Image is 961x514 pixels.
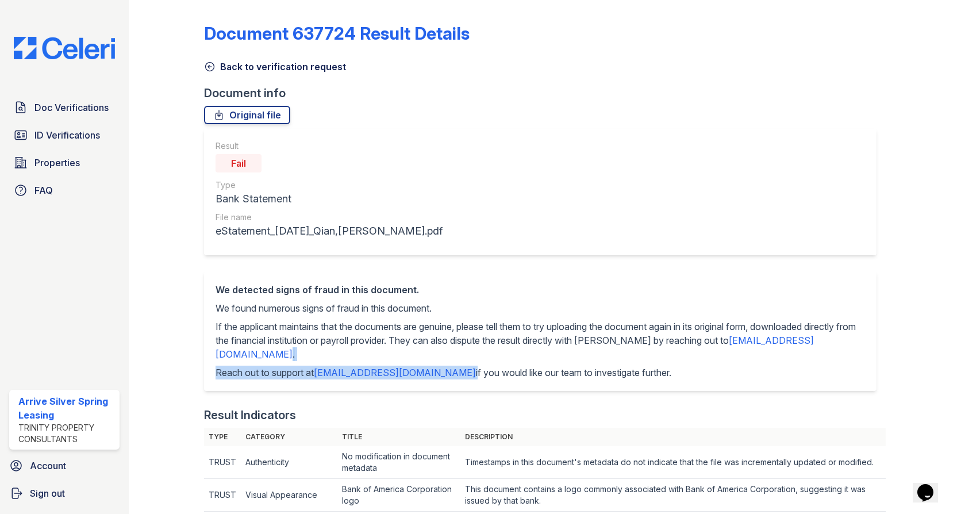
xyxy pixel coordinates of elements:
div: We detected signs of fraud in this document. [216,283,865,297]
th: Category [241,428,338,446]
a: Back to verification request [204,60,346,74]
span: ID Verifications [34,128,100,142]
th: Description [460,428,886,446]
iframe: chat widget [913,468,950,503]
div: Bank Statement [216,191,443,207]
a: Properties [9,151,120,174]
a: Sign out [5,482,124,505]
td: TRUST [204,479,241,512]
span: Account [30,459,66,473]
div: eStatement_[DATE]_Qian,[PERSON_NAME].pdf [216,223,443,239]
span: Sign out [30,486,65,500]
p: Reach out to support at if you would like our team to investigate further. [216,366,865,379]
a: Account [5,454,124,477]
span: Properties [34,156,80,170]
a: Doc Verifications [9,96,120,119]
img: CE_Logo_Blue-a8612792a0a2168367f1c8372b55b34899dd931a85d93a1a3d3e32e68fde9ad4.png [5,37,124,59]
td: This document contains a logo commonly associated with Bank of America Corporation, suggesting it... [460,479,886,512]
td: Visual Appearance [241,479,338,512]
div: Result Indicators [204,407,296,423]
td: Timestamps in this document's metadata do not indicate that the file was incrementally updated or... [460,446,886,479]
div: Type [216,179,443,191]
th: Title [337,428,460,446]
span: FAQ [34,183,53,197]
th: Type [204,428,241,446]
span: . [293,348,295,360]
td: No modification in document metadata [337,446,460,479]
td: Authenticity [241,446,338,479]
div: Fail [216,154,262,172]
span: Doc Verifications [34,101,109,114]
a: FAQ [9,179,120,202]
div: Result [216,140,443,152]
td: TRUST [204,446,241,479]
a: [EMAIL_ADDRESS][DOMAIN_NAME] [314,367,476,378]
div: Document info [204,85,886,101]
a: Original file [204,106,290,124]
div: Arrive Silver Spring Leasing [18,394,115,422]
p: We found numerous signs of fraud in this document. [216,301,865,315]
div: Trinity Property Consultants [18,422,115,445]
div: File name [216,212,443,223]
a: Document 637724 Result Details [204,23,470,44]
p: If the applicant maintains that the documents are genuine, please tell them to try uploading the ... [216,320,865,361]
td: Bank of America Corporation logo [337,479,460,512]
a: ID Verifications [9,124,120,147]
